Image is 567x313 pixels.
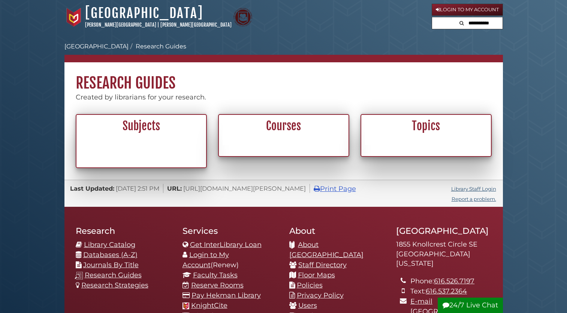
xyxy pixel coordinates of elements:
[298,271,335,279] a: Floor Maps
[84,241,135,249] a: Library Catalog
[298,301,317,310] a: Users
[85,271,142,279] a: Research Guides
[426,287,467,295] a: 616.537.2364
[83,251,138,259] a: Databases (A-Z)
[64,43,129,50] a: [GEOGRAPHIC_DATA]
[438,298,503,313] button: 24/7 Live Chat
[432,4,503,16] a: Login to My Account
[190,241,262,249] a: Get InterLibrary Loan
[396,226,492,236] h2: [GEOGRAPHIC_DATA]
[191,281,244,289] a: Reserve Rooms
[76,93,206,101] span: Created by librarians for your research.
[233,8,252,27] img: Calvin Theological Seminary
[160,22,232,28] a: [PERSON_NAME][GEOGRAPHIC_DATA]
[434,277,474,285] a: 616.526.7197
[183,226,278,236] h2: Services
[183,251,229,269] a: Login to My Account
[459,21,464,26] i: Search
[410,276,491,286] li: Phone:
[81,119,202,133] h2: Subjects
[64,42,503,62] nav: breadcrumb
[457,17,466,27] button: Search
[314,185,320,192] i: Print Page
[396,240,492,269] address: 1855 Knollcrest Circle SE [GEOGRAPHIC_DATA][US_STATE]
[85,5,203,21] a: [GEOGRAPHIC_DATA]
[297,281,323,289] a: Policies
[297,291,344,299] a: Privacy Policy
[191,291,261,299] a: Pay Hekman Library
[116,185,159,192] span: [DATE] 2:51 PM
[298,261,347,269] a: Staff Directory
[193,271,238,279] a: Faculty Tasks
[64,8,83,27] img: Calvin University
[451,186,496,192] a: Library Staff Login
[83,261,139,269] a: Journals By Title
[452,196,496,202] a: Report a problem.
[167,185,182,192] span: URL:
[183,250,278,270] li: (Renew)
[157,22,159,28] span: |
[314,185,356,193] a: Print Page
[289,241,364,259] a: About [GEOGRAPHIC_DATA]
[183,185,306,192] span: [URL][DOMAIN_NAME][PERSON_NAME]
[76,226,171,236] h2: Research
[289,226,385,236] h2: About
[81,281,148,289] a: Research Strategies
[70,185,114,192] span: Last Updated:
[85,22,156,28] a: [PERSON_NAME][GEOGRAPHIC_DATA]
[410,286,491,296] li: Text:
[223,119,344,133] h2: Courses
[64,62,503,92] h1: Research Guides
[75,272,83,280] img: research-guides-icon-white_37x37.png
[183,302,189,309] img: Calvin favicon logo
[191,301,227,310] a: KnightCite
[136,43,186,50] a: Research Guides
[365,119,487,133] h2: Topics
